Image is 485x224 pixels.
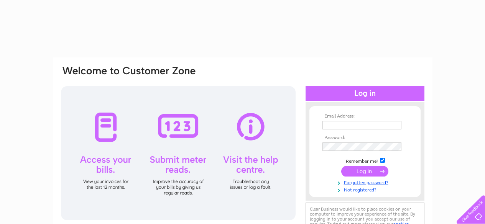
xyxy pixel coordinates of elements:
td: Remember me? [321,157,409,164]
th: Email Address: [321,114,409,119]
a: Forgotten password? [322,178,409,186]
a: Not registered? [322,186,409,193]
th: Password: [321,135,409,141]
input: Submit [341,166,388,177]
